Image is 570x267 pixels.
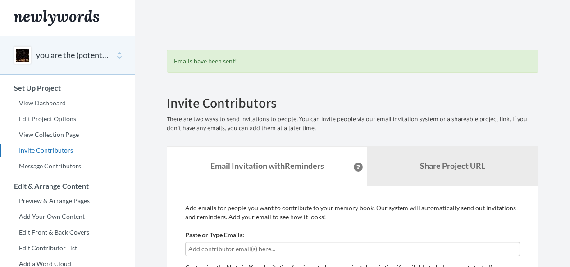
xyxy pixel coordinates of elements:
[14,10,99,26] img: Newlywords logo
[167,115,538,133] p: There are two ways to send invitations to people. You can invite people via our email invitation ...
[167,50,538,73] div: Emails have been sent!
[167,95,538,110] h2: Invite Contributors
[185,231,244,240] label: Paste or Type Emails:
[188,244,517,254] input: Add contributor email(s) here...
[0,84,135,92] h3: Set Up Project
[210,161,324,171] strong: Email Invitation with Reminders
[420,161,485,171] b: Share Project URL
[185,204,520,222] p: Add emails for people you want to contribute to your memory book. Our system will automatically s...
[501,240,561,262] iframe: Opens a widget where you can chat to one of our agents
[36,50,109,61] button: you are the (potential heir
[0,182,135,190] h3: Edit & Arrange Content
